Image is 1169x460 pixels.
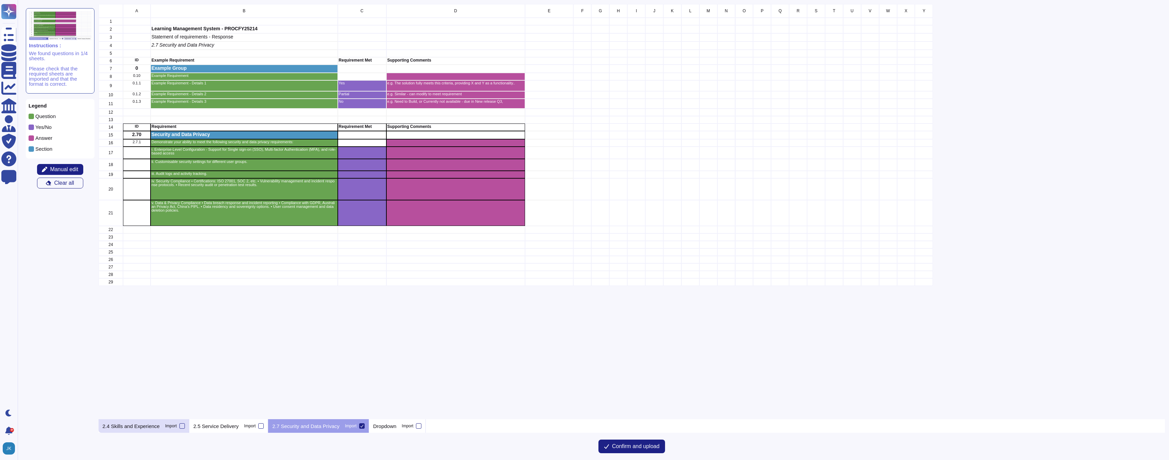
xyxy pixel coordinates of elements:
span: I [635,9,636,13]
div: 9+ [10,428,14,432]
span: K [671,9,674,13]
div: 6 [99,57,123,65]
span: D [454,9,457,13]
img: instruction [29,11,91,40]
p: i. Enterprise-Level Configuration - Support for Single sign-on (SSO), Multi-factor Authentication... [151,148,336,155]
p: e.g. Need to Build, or Currently not available - due in New release Q3, [387,100,524,103]
span: X [905,9,907,13]
p: Statement of requirements - Response [151,34,336,39]
div: 29 [99,278,123,286]
p: Example Requirement - Details 2 [151,92,336,96]
div: Import [244,424,256,428]
div: 28 [99,271,123,278]
span: Confirm and upload [612,444,660,449]
p: Requirement Met [338,58,385,62]
div: 17 [99,147,123,159]
p: Example Group [151,66,336,70]
div: 16 [99,139,123,147]
div: 5 [99,50,123,57]
p: 2.4 Skills and Experience [103,424,160,429]
p: Legend [29,103,92,108]
p: e.g. The solution fully meets this criteria, providing X and Y as a functionality.. [387,81,524,85]
img: user [3,442,15,455]
div: 2 [99,25,123,33]
span: U [851,9,854,13]
span: C [360,9,363,13]
div: 23 [99,233,123,241]
span: R [797,9,800,13]
p: Section [35,146,52,151]
p: v. Data & Privacy Compliance • Data breach response and incident reporting • Compliance with GDPR... [151,201,336,212]
p: ii. Customisable security settings for different user groups. [151,160,336,164]
button: Manual edit [37,164,83,175]
button: Confirm and upload [598,440,665,453]
div: Import [345,424,356,428]
p: We found questions in 1/4 sheets. Please check that the required sheets are imported and that the... [29,51,91,86]
p: 2.7.1 [124,140,150,144]
span: B [243,9,245,13]
p: Supporting Comments [387,125,524,129]
div: 10 [99,91,123,99]
span: H [617,9,620,13]
p: ID [124,125,150,128]
p: Example Requirement - Details 1 [151,81,336,85]
p: Yes [338,81,385,85]
p: Example Requirement [151,58,336,62]
div: 15 [99,131,123,139]
p: 2.7 Security and Data Privacy [151,43,336,47]
div: Import [165,424,177,428]
div: 4 [99,42,123,50]
span: Y [922,9,925,13]
div: 21 [99,200,123,226]
p: 0.10 [124,74,150,78]
p: Demonstrate your ability to meet the following security and data privacy requirements: [151,140,336,144]
p: Question [35,114,56,119]
p: 0.1.1 [124,81,150,85]
div: 26 [99,256,123,263]
div: 27 [99,263,123,271]
p: 0.1.2 [124,92,150,96]
p: Example Requirement [151,74,336,78]
p: 2.70 [124,132,150,137]
p: No [338,100,385,103]
p: ID [124,58,150,62]
span: A [135,9,138,13]
p: 0.1.3 [124,100,150,103]
div: 18 [99,159,123,171]
p: Requirement [151,125,336,129]
p: iv. Security Compliance • Certifications: ISO 27001, SOC 2, etc. • Vulnerability management and i... [151,179,336,187]
div: 14 [99,124,123,131]
p: Learning Management System - PROCFY25214 [151,26,336,31]
span: F [581,9,583,13]
span: J [653,9,655,13]
span: S [815,9,817,13]
p: Security and Data Privacy [151,132,336,137]
div: grid [99,4,1165,419]
span: P [761,9,763,13]
div: 20 [99,178,123,200]
span: Clear all [54,180,74,186]
div: 9 [99,80,123,91]
span: V [869,9,871,13]
div: 1 [99,18,123,25]
div: 19 [99,171,123,178]
div: 3 [99,33,123,42]
div: 24 [99,241,123,248]
span: G [599,9,602,13]
p: iii. Audit logs and activity tracking. [151,172,336,176]
p: Dropdown [373,424,396,429]
div: 11 [99,99,123,109]
p: Answer [35,135,52,141]
p: e.g. Similar - can modify to meet requirement [387,92,524,96]
span: O [743,9,746,13]
div: 25 [99,248,123,256]
div: 22 [99,226,123,233]
span: L [689,9,691,13]
p: Example Requirement - Details 3 [151,100,336,103]
p: Yes/No [35,125,52,130]
button: Clear all [37,178,83,188]
div: 7 [99,65,123,73]
span: W [886,9,890,13]
p: Requirement Met [338,125,385,129]
div: 13 [99,116,123,124]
